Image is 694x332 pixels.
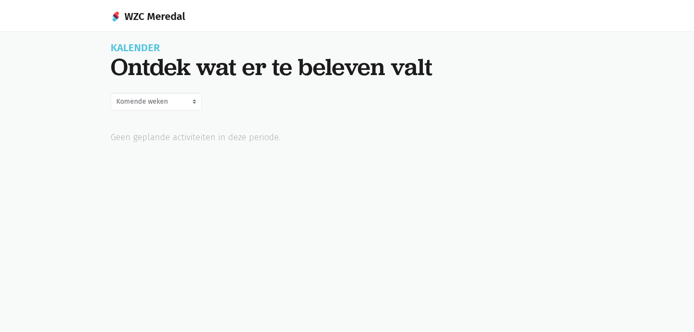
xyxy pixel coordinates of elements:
[111,53,583,81] div: Ontdek wat er te beleven valt
[111,11,121,22] img: Soulcenter
[111,43,583,53] div: Kalender
[111,131,583,144] p: Geen geplande activiteiten in deze periode.
[111,2,185,30] a: WZC Meredal
[124,11,185,23] div: WZC Meredal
